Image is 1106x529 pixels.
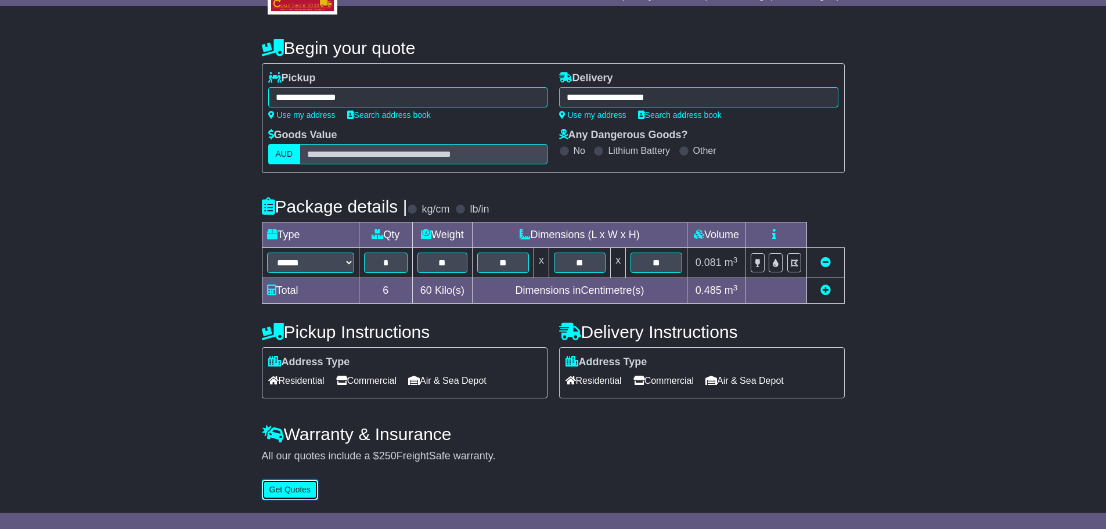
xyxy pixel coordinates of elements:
[733,255,738,264] sup: 3
[472,222,687,248] td: Dimensions (L x W x H)
[638,110,722,120] a: Search address book
[413,278,473,304] td: Kilo(s)
[347,110,431,120] a: Search address book
[413,222,473,248] td: Weight
[268,129,337,142] label: Goods Value
[268,356,350,369] label: Address Type
[687,222,745,248] td: Volume
[820,285,831,296] a: Add new item
[268,372,325,390] span: Residential
[420,285,432,296] span: 60
[608,145,670,156] label: Lithium Battery
[534,248,549,278] td: x
[470,203,489,216] label: lb/in
[725,285,738,296] span: m
[262,322,547,341] h4: Pickup Instructions
[379,450,397,462] span: 250
[559,129,688,142] label: Any Dangerous Goods?
[262,38,845,57] h4: Begin your quote
[633,372,694,390] span: Commercial
[268,110,336,120] a: Use my address
[611,248,626,278] td: x
[336,372,397,390] span: Commercial
[262,424,845,444] h4: Warranty & Insurance
[268,72,316,85] label: Pickup
[472,278,687,304] td: Dimensions in Centimetre(s)
[421,203,449,216] label: kg/cm
[262,222,359,248] td: Type
[359,222,413,248] td: Qty
[574,145,585,156] label: No
[262,197,408,216] h4: Package details |
[565,372,622,390] span: Residential
[693,145,716,156] label: Other
[359,278,413,304] td: 6
[696,285,722,296] span: 0.485
[559,110,626,120] a: Use my address
[696,257,722,268] span: 0.081
[705,372,784,390] span: Air & Sea Depot
[559,72,613,85] label: Delivery
[262,480,319,500] button: Get Quotes
[725,257,738,268] span: m
[262,450,845,463] div: All our quotes include a $ FreightSafe warranty.
[820,257,831,268] a: Remove this item
[262,278,359,304] td: Total
[565,356,647,369] label: Address Type
[559,322,845,341] h4: Delivery Instructions
[408,372,487,390] span: Air & Sea Depot
[268,144,301,164] label: AUD
[733,283,738,292] sup: 3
